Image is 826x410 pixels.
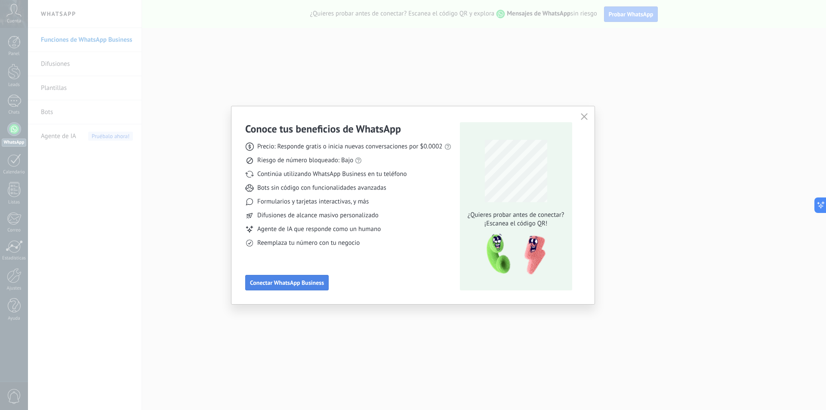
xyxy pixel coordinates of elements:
span: Precio: Responde gratis o inicia nuevas conversaciones por $0.0002 [257,142,443,151]
span: Conectar WhatsApp Business [250,280,324,286]
span: Reemplaza tu número con tu negocio [257,239,360,247]
span: Riesgo de número bloqueado: Bajo [257,156,353,165]
span: ¿Quieres probar antes de conectar? [465,211,567,219]
button: Conectar WhatsApp Business [245,275,329,290]
span: Formularios y tarjetas interactivas, y más [257,197,369,206]
span: Difusiones de alcance masivo personalizado [257,211,379,220]
img: qr-pic-1x.png [479,231,547,277]
span: Bots sin código con funcionalidades avanzadas [257,184,386,192]
span: Continúa utilizando WhatsApp Business en tu teléfono [257,170,407,179]
span: Agente de IA que responde como un humano [257,225,381,234]
h3: Conoce tus beneficios de WhatsApp [245,122,401,136]
span: ¡Escanea el código QR! [465,219,567,228]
